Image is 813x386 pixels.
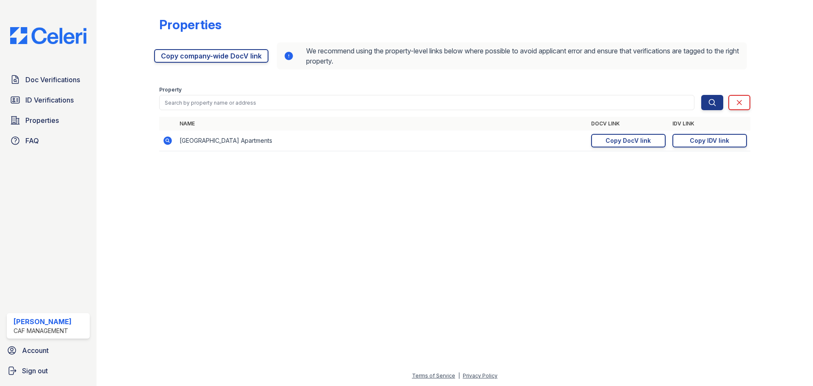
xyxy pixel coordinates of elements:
td: [GEOGRAPHIC_DATA] Apartments [176,131,588,151]
th: IDV Link [669,117,750,131]
a: Account [3,342,93,359]
a: ID Verifications [7,92,90,108]
span: ID Verifications [25,95,74,105]
span: Account [22,345,49,355]
a: Doc Verifications [7,71,90,88]
div: | [458,372,460,379]
label: Property [159,86,182,93]
a: Terms of Service [412,372,455,379]
span: Doc Verifications [25,75,80,85]
span: Properties [25,115,59,125]
input: Search by property name or address [159,95,694,110]
span: Sign out [22,366,48,376]
div: Properties [159,17,221,32]
img: CE_Logo_Blue-a8612792a0a2168367f1c8372b55b34899dd931a85d93a1a3d3e32e68fde9ad4.png [3,27,93,44]
a: Copy IDV link [672,134,747,147]
th: Name [176,117,588,131]
a: Sign out [3,362,93,379]
div: CAF Management [14,327,72,335]
div: Copy DocV link [606,136,651,145]
th: DocV Link [588,117,669,131]
a: Privacy Policy [463,372,498,379]
a: Properties [7,112,90,129]
div: [PERSON_NAME] [14,317,72,327]
div: Copy IDV link [690,136,729,145]
a: Copy company-wide DocV link [154,49,268,63]
div: We recommend using the property-level links below where possible to avoid applicant error and ens... [277,42,747,69]
a: Copy DocV link [591,134,666,147]
a: FAQ [7,132,90,149]
span: FAQ [25,136,39,146]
